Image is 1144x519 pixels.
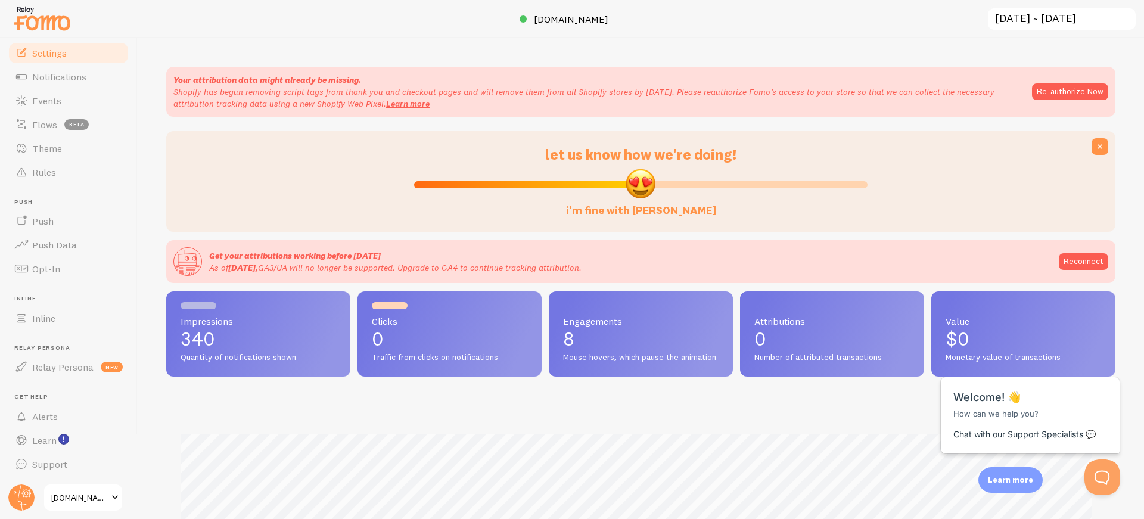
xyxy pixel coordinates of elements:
span: let us know how we're doing! [545,145,736,163]
iframe: Help Scout Beacon - Open [1084,459,1120,495]
a: Push Data [7,233,130,257]
span: As of GA3/UA will no longer be supported. Upgrade to GA4 to continue tracking attribution. [209,262,582,273]
p: 0 [754,330,910,349]
span: Events [32,95,61,107]
p: 340 [181,330,336,349]
a: Learn [7,428,130,452]
span: Push Data [32,239,77,251]
span: Relay Persona [32,361,94,373]
span: [DOMAIN_NAME] [51,490,108,505]
span: Rules [32,166,56,178]
span: beta [64,119,89,130]
a: Theme [7,136,130,160]
a: Flows beta [7,113,130,136]
span: Learn [32,434,57,446]
p: Shopify has begun removing script tags from thank you and checkout pages and will remove them fro... [173,86,1020,110]
span: Attributions [754,316,910,326]
p: Learn more [988,474,1033,486]
a: Reconnect [1059,253,1108,270]
a: [DOMAIN_NAME] [43,483,123,512]
a: Notifications [7,65,130,89]
a: Push [7,209,130,233]
span: Value [946,316,1101,326]
span: new [101,362,123,372]
div: Learn more [978,467,1043,493]
span: Opt-In [32,263,60,275]
p: 0 [372,330,527,349]
a: Opt-In [7,257,130,281]
span: Settings [32,47,67,59]
img: fomo-relay-logo-orange.svg [13,3,72,33]
a: Settings [7,41,130,65]
span: Push [14,198,130,206]
span: Flows [32,119,57,130]
a: Events [7,89,130,113]
span: Support [32,458,67,470]
span: Alerts [32,411,58,422]
span: Get your attributions working before [DATE] [209,250,381,261]
span: Quantity of notifications shown [181,352,336,363]
span: Traffic from clicks on notifications [372,352,527,363]
a: Learn more [386,98,430,109]
a: Support [7,452,130,476]
span: Notifications [32,71,86,83]
span: Push [32,215,54,227]
span: [DATE], [228,262,258,273]
iframe: Help Scout Beacon - Messages and Notifications [935,347,1127,459]
span: $0 [946,327,969,350]
span: Mouse hovers, which pause the animation [563,352,719,363]
svg: <p>Watch New Feature Tutorials!</p> [58,434,69,445]
span: Impressions [181,316,336,326]
a: Alerts [7,405,130,428]
span: Inline [32,312,55,324]
a: Inline [7,306,130,330]
label: i'm fine with [PERSON_NAME] [566,192,716,217]
a: Relay Persona new [7,355,130,379]
span: Relay Persona [14,344,130,352]
span: Theme [32,142,62,154]
img: emoji.png [624,167,657,200]
p: 8 [563,330,719,349]
span: Clicks [372,316,527,326]
span: Inline [14,295,130,303]
span: Engagements [563,316,719,326]
button: Re-authorize Now [1032,83,1108,100]
span: Get Help [14,393,130,401]
strong: Your attribution data might already be missing. [173,74,361,85]
a: Rules [7,160,130,184]
span: Number of attributed transactions [754,352,910,363]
